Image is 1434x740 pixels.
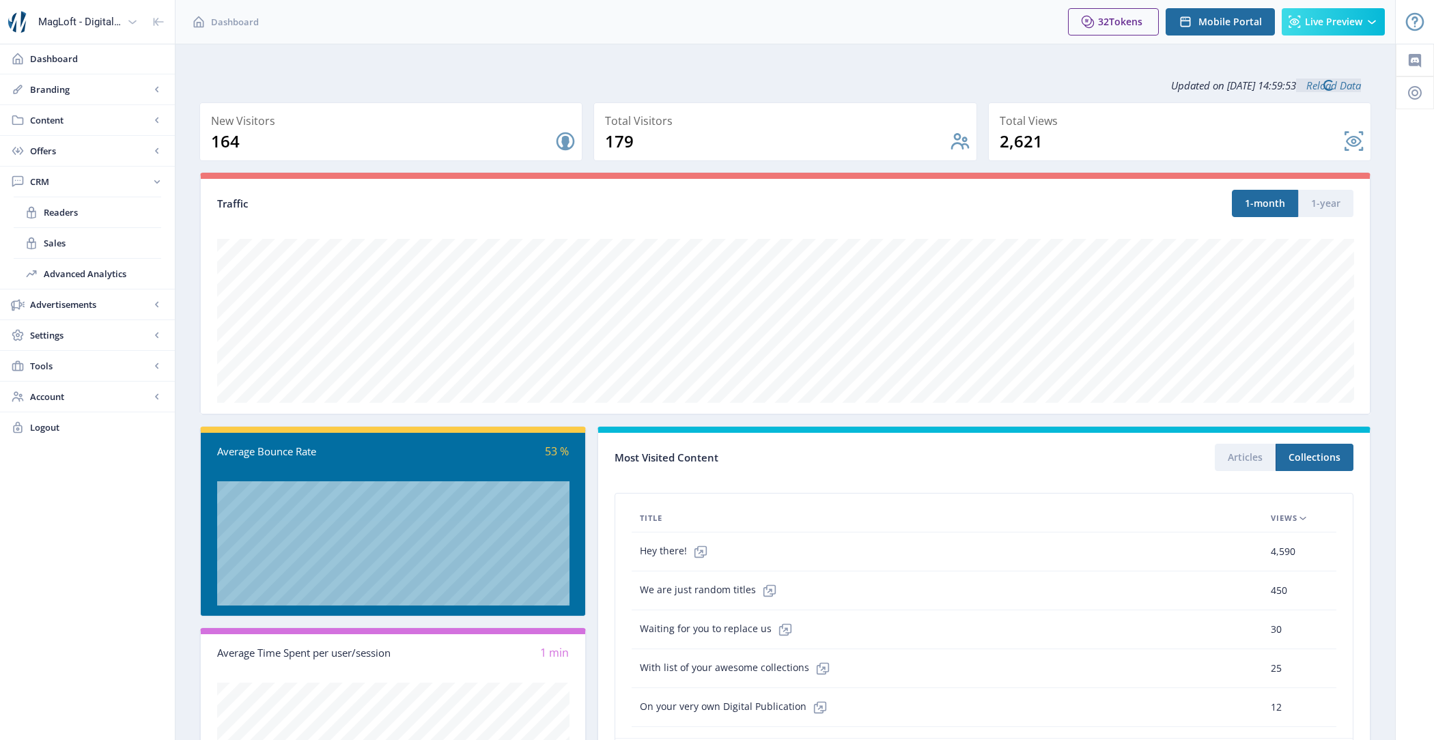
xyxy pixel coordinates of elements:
span: Tools [30,359,150,373]
div: New Visitors [211,111,576,130]
span: 450 [1271,582,1287,599]
span: Dashboard [211,15,259,29]
span: Logout [30,421,164,434]
span: We are just random titles [640,577,783,604]
button: Live Preview [1282,8,1385,35]
span: CRM [30,175,150,188]
a: Readers [14,197,161,227]
span: Hey there! [640,538,714,565]
span: Mobile Portal [1198,16,1262,27]
span: Dashboard [30,52,164,66]
div: MagLoft - Digital Magazine [38,7,122,37]
button: Articles [1215,444,1276,471]
span: Advertisements [30,298,150,311]
a: Sales [14,228,161,258]
div: Traffic [217,196,785,212]
span: Account [30,390,150,403]
div: 1 min [393,645,570,661]
span: Title [640,510,662,526]
span: Settings [30,328,150,342]
button: 32Tokens [1068,8,1159,35]
span: Views [1271,510,1297,526]
span: Offers [30,144,150,158]
span: Content [30,113,150,127]
img: properties.app_icon.png [8,11,30,33]
div: 2,621 [1000,130,1343,152]
button: Collections [1276,444,1353,471]
div: 179 [605,130,948,152]
div: Total Views [1000,111,1365,130]
a: Reload Data [1296,79,1361,92]
span: 12 [1271,699,1282,715]
span: Tokens [1109,15,1142,28]
a: Advanced Analytics [14,259,161,289]
span: Branding [30,83,150,96]
span: 53 % [545,444,569,459]
button: 1-year [1298,190,1353,217]
span: 25 [1271,660,1282,677]
div: Most Visited Content [615,447,984,468]
div: Average Time Spent per user/session [217,645,393,661]
div: Total Visitors [605,111,970,130]
span: Live Preview [1305,16,1362,27]
span: On your very own Digital Publication [640,694,834,721]
span: With list of your awesome collections [640,655,836,682]
div: 164 [211,130,554,152]
span: 30 [1271,621,1282,638]
span: Sales [44,236,161,250]
button: 1-month [1232,190,1298,217]
span: Advanced Analytics [44,267,161,281]
span: Waiting for you to replace us [640,616,799,643]
div: Updated on [DATE] 14:59:53 [199,68,1371,102]
button: Mobile Portal [1166,8,1275,35]
span: 4,590 [1271,543,1295,560]
div: Average Bounce Rate [217,444,393,459]
span: Readers [44,205,161,219]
